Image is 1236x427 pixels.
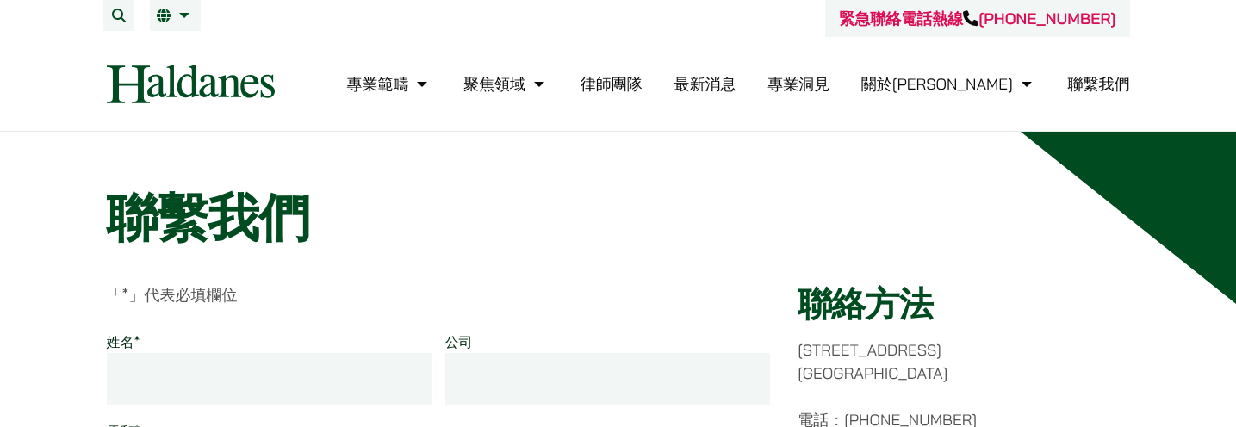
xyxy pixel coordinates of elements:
img: Logo of Haldanes [107,65,275,103]
a: 關於何敦 [861,74,1036,94]
a: 最新消息 [674,74,736,94]
label: 姓名 [107,333,140,350]
p: [STREET_ADDRESS] [GEOGRAPHIC_DATA] [798,338,1129,385]
h2: 聯絡方法 [798,283,1129,325]
p: 「 」代表必填欄位 [107,283,771,306]
a: 聚焦領域 [463,74,549,94]
a: 緊急聯絡電話熱線[PHONE_NUMBER] [839,9,1115,28]
a: 繁 [157,9,194,22]
a: 專業範疇 [346,74,432,94]
a: 聯繫我們 [1068,74,1130,94]
h1: 聯繫我們 [107,187,1130,249]
a: 專業洞見 [767,74,829,94]
a: 律師團隊 [581,74,643,94]
label: 公司 [445,333,473,350]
